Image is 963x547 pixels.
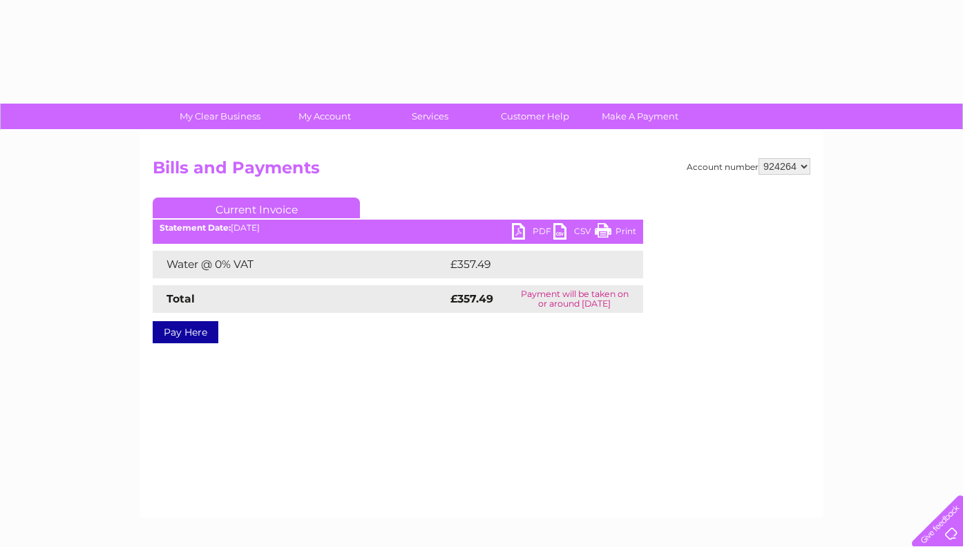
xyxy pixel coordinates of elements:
[512,223,553,243] a: PDF
[687,158,810,175] div: Account number
[166,292,195,305] strong: Total
[447,251,618,278] td: £357.49
[506,285,643,313] td: Payment will be taken on or around [DATE]
[153,158,810,184] h2: Bills and Payments
[153,251,447,278] td: Water @ 0% VAT
[153,321,218,343] a: Pay Here
[595,223,636,243] a: Print
[478,104,592,129] a: Customer Help
[153,198,360,218] a: Current Invoice
[268,104,382,129] a: My Account
[153,223,643,233] div: [DATE]
[450,292,493,305] strong: £357.49
[163,104,277,129] a: My Clear Business
[583,104,697,129] a: Make A Payment
[373,104,487,129] a: Services
[160,222,231,233] b: Statement Date:
[553,223,595,243] a: CSV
